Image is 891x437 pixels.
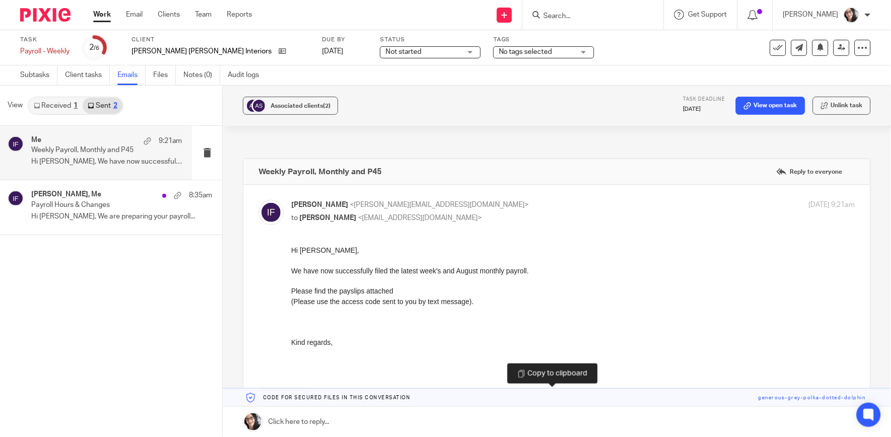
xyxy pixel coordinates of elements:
p: Weekly Payroll, Monthly and P45 [31,146,152,155]
span: (2) [323,103,331,109]
p: [DATE] [683,105,726,113]
a: Sent2 [83,98,122,114]
a: Team [195,10,212,20]
a: Email [126,10,143,20]
a: Audit logs [228,65,267,85]
span: <[EMAIL_ADDRESS][DOMAIN_NAME]> [358,214,482,222]
a: Client tasks [65,65,110,85]
label: Status [380,36,481,44]
label: Due by [322,36,367,44]
span: Get Support [688,11,727,18]
a: Notes (0) [183,65,220,85]
label: Client [132,36,309,44]
span: View [8,100,23,111]
p: 9:21am [159,136,182,146]
span: <[PERSON_NAME][EMAIL_ADDRESS][DOMAIN_NAME]> [350,201,529,208]
span: [PERSON_NAME] [291,201,348,208]
small: /6 [94,45,99,51]
p: Payroll Hours & Changes [31,201,176,209]
div: 1 [74,102,78,109]
img: svg%3E [8,190,24,206]
a: Received1 [29,98,83,114]
span: Associated clients [271,103,331,109]
a: View open task [736,97,805,115]
p: [PERSON_NAME] [PERSON_NAME] Interiors Limited [132,46,274,56]
h4: Weekly Payroll, Monthly and P45 [259,167,381,177]
span: [PERSON_NAME] [299,214,356,222]
label: Task [20,36,70,44]
img: svg%3E [8,136,24,152]
label: Reply to everyone [774,164,845,179]
div: 2 [89,42,99,53]
p: 8:35am [189,190,212,200]
span: Not started [386,48,421,55]
button: Associated clients(2) [243,97,338,115]
span: Task deadline [683,97,726,102]
p: [DATE] 9:21am [809,200,855,210]
div: 2 [113,102,117,109]
p: [PERSON_NAME] [783,10,839,20]
button: Unlink task [813,97,871,115]
label: Tags [493,36,594,44]
img: svg%3E [245,98,261,113]
a: Files [153,65,176,85]
a: Clients [158,10,180,20]
img: svg%3E [251,98,267,113]
span: [DATE] [322,48,343,55]
p: Hi [PERSON_NAME], We have now successfully filed... [31,158,182,166]
div: Payroll - Weekly [20,46,70,56]
p: Hi [PERSON_NAME], We are preparing your payroll... [31,212,212,221]
a: Reports [227,10,252,20]
span: No tags selected [499,48,552,55]
span: to [291,214,298,222]
h4: [PERSON_NAME], Me [31,190,101,199]
img: svg%3E [259,200,284,225]
input: Search [543,12,633,21]
img: Pixie [20,8,71,22]
a: Emails [117,65,146,85]
a: Work [93,10,111,20]
h4: Me [31,136,41,144]
img: me%20(1).jpg [844,7,860,23]
a: Subtasks [20,65,57,85]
